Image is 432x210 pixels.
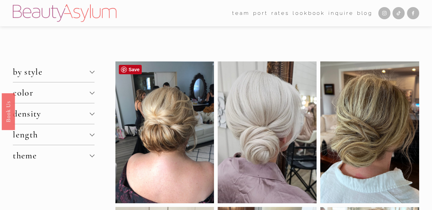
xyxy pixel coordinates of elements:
span: team [232,8,249,18]
a: Facebook [407,7,419,19]
button: theme [13,145,94,166]
span: color [13,87,90,98]
img: Beauty Asylum | Bridal Hair &amp; Makeup Charlotte &amp; Atlanta [13,4,116,22]
span: density [13,108,90,119]
button: by style [13,61,94,82]
a: Rates [271,8,289,18]
span: theme [13,150,90,161]
a: Pin it! [119,65,142,74]
a: port [253,8,268,18]
a: TikTok [393,7,405,19]
a: Blog [357,8,373,18]
button: length [13,124,94,145]
a: folder dropdown [232,8,249,18]
button: color [13,82,94,103]
a: Lookbook [293,8,325,18]
button: density [13,103,94,124]
span: length [13,129,90,140]
a: Inquire [328,8,353,18]
span: by style [13,67,90,77]
a: Book Us [2,93,15,130]
a: Instagram [378,7,390,19]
